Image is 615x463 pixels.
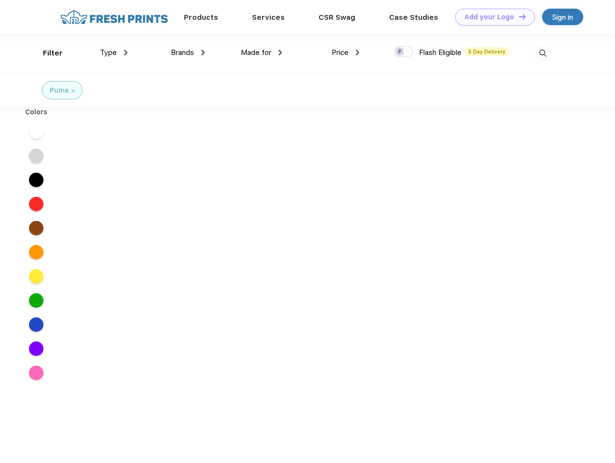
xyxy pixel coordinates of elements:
[419,48,461,57] span: Flash Eligible
[519,14,526,19] img: DT
[319,13,355,22] a: CSR Swag
[535,45,551,61] img: desktop_search.svg
[241,48,271,57] span: Made for
[201,50,205,55] img: dropdown.png
[252,13,285,22] a: Services
[171,48,194,57] span: Brands
[279,50,282,55] img: dropdown.png
[464,13,514,21] div: Add your Logo
[552,12,573,23] div: Sign in
[356,50,359,55] img: dropdown.png
[542,9,583,25] a: Sign in
[57,9,171,26] img: fo%20logo%202.webp
[18,107,55,117] div: Colors
[43,48,63,59] div: Filter
[184,13,218,22] a: Products
[50,85,69,95] div: Puma
[71,89,75,93] img: filter_cancel.svg
[332,48,349,57] span: Price
[465,47,508,56] span: 5 Day Delivery
[124,50,127,55] img: dropdown.png
[100,48,117,57] span: Type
